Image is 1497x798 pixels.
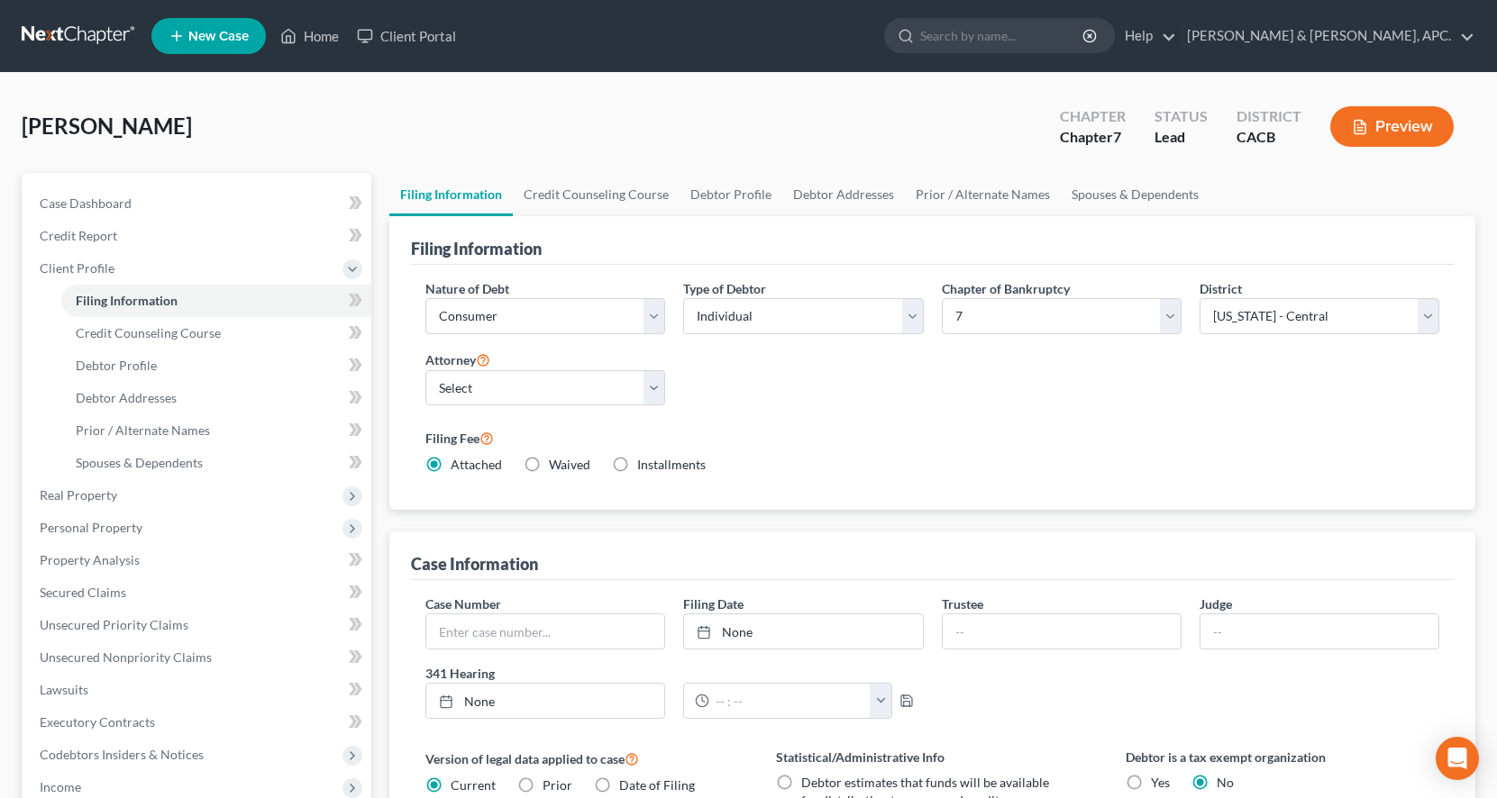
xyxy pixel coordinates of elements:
span: Income [40,779,81,794]
a: Credit Report [25,220,371,252]
label: Filing Fee [425,427,1439,449]
a: Client Portal [348,20,465,52]
a: Property Analysis [25,544,371,576]
label: Attorney [425,349,490,370]
a: Prior / Alternate Names [61,414,371,447]
label: District [1200,279,1242,298]
div: Chapter [1060,106,1126,127]
a: Credit Counseling Course [513,173,680,216]
a: None [684,614,922,648]
span: Prior / Alternate Names [76,422,210,438]
span: Debtor Addresses [76,390,177,405]
span: Attached [451,457,502,472]
span: Credit Counseling Course [76,325,221,340]
a: Secured Claims [25,576,371,609]
span: Client Profile [40,260,114,276]
a: Help [1116,20,1176,52]
input: Enter case number... [426,614,664,648]
input: -- : -- [709,684,871,718]
span: Installments [637,457,706,472]
span: Personal Property [40,520,142,535]
a: [PERSON_NAME] & [PERSON_NAME], APC. [1178,20,1474,52]
span: 7 [1113,128,1121,145]
a: Lawsuits [25,674,371,706]
label: Nature of Debt [425,279,509,298]
span: Codebtors Insiders & Notices [40,747,204,762]
span: Yes [1151,775,1170,790]
div: Case Information [411,553,538,575]
label: Statistical/Administrative Info [776,748,1090,766]
span: Filing Information [76,293,178,308]
a: Filing Information [61,285,371,317]
span: [PERSON_NAME] [22,113,192,139]
span: Executory Contracts [40,714,155,730]
span: Case Dashboard [40,195,132,211]
input: -- [943,614,1181,648]
span: Property Analysis [40,552,140,567]
span: New Case [188,30,249,43]
label: Debtor is a tax exempt organization [1126,748,1439,766]
span: Unsecured Priority Claims [40,617,188,632]
a: Prior / Alternate Names [905,173,1061,216]
a: Debtor Profile [61,349,371,382]
a: Home [271,20,348,52]
a: Filing Information [389,173,513,216]
a: Executory Contracts [25,706,371,739]
a: Debtor Addresses [782,173,905,216]
label: Case Number [425,594,501,613]
a: Credit Counseling Course [61,317,371,349]
div: District [1237,106,1301,127]
label: Judge [1200,594,1232,613]
div: Status [1155,106,1208,127]
label: 341 Hearing [416,664,932,683]
a: Unsecured Nonpriority Claims [25,641,371,674]
label: Type of Debtor [683,279,766,298]
label: Filing Date [683,594,744,613]
span: Credit Report [40,228,117,243]
a: Spouses & Dependents [61,447,371,479]
a: Unsecured Priority Claims [25,609,371,641]
a: Case Dashboard [25,187,371,220]
div: Chapter [1060,127,1126,148]
span: Lawsuits [40,682,88,697]
span: Prior [543,777,572,793]
span: Secured Claims [40,585,126,600]
span: Waived [549,457,590,472]
div: CACB [1237,127,1301,148]
span: Date of Filing [619,777,695,793]
a: Spouses & Dependents [1061,173,1209,216]
input: Search by name... [920,19,1085,52]
div: Filing Information [411,238,542,259]
span: Current [451,777,496,793]
span: Debtor Profile [76,358,157,373]
label: Version of legal data applied to case [425,748,739,769]
input: -- [1200,614,1438,648]
label: Chapter of Bankruptcy [942,279,1070,298]
span: Spouses & Dependents [76,455,203,470]
a: Debtor Addresses [61,382,371,414]
div: Open Intercom Messenger [1436,737,1479,780]
label: Trustee [942,594,983,613]
span: No [1217,775,1234,790]
a: None [426,684,664,718]
span: Unsecured Nonpriority Claims [40,649,212,665]
a: Debtor Profile [680,173,782,216]
div: Lead [1155,127,1208,148]
button: Preview [1330,106,1454,147]
span: Real Property [40,487,117,503]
